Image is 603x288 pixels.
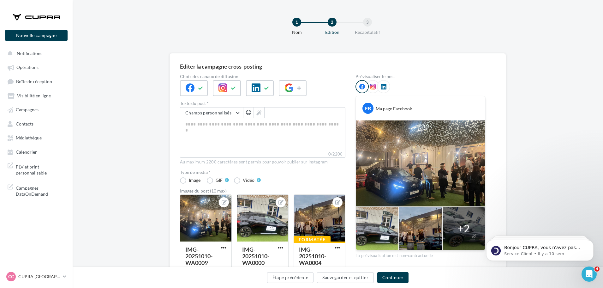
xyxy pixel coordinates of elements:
[17,93,51,98] span: Visibilité en ligne
[16,149,37,155] span: Calendrier
[180,64,262,69] div: Editer la campagne cross-posting
[27,24,109,30] p: Message from Service-Client, sent Il y a 10 sem
[180,170,345,175] label: Type de média *
[355,74,486,79] div: Prévisualiser le post
[4,118,69,129] a: Contacts
[216,178,223,182] div: GIF
[16,135,42,141] span: Médiathèque
[18,273,60,280] p: CUPRA [GEOGRAPHIC_DATA]
[243,178,254,182] div: Vidéo
[4,76,69,87] a: Boîte de réception
[363,18,372,27] div: 3
[189,178,200,182] div: Image
[16,121,33,126] span: Contacts
[4,90,69,101] a: Visibilité en ligne
[312,29,352,35] div: Edition
[4,61,69,73] a: Opérations
[16,79,52,84] span: Boîte de réception
[4,146,69,157] a: Calendrier
[5,30,68,41] button: Nouvelle campagne
[477,227,603,271] iframe: Intercom notifications message
[328,18,337,27] div: 2
[377,272,409,283] button: Continuer
[180,189,345,193] div: Images du post (10 max)
[8,273,14,280] span: CC
[5,271,68,283] a: CC CUPRA [GEOGRAPHIC_DATA]
[594,267,600,272] span: 4
[458,221,470,236] div: +2
[180,101,345,106] label: Texte du post *
[299,246,326,266] div: IMG-20251010-WA0004
[16,107,39,113] span: Campagnes
[4,104,69,115] a: Campagnes
[362,103,373,114] div: FB
[4,160,69,179] a: PLV et print personnalisable
[582,267,597,282] iframe: Intercom live chat
[4,181,69,200] a: Campagnes DataOnDemand
[185,110,231,115] span: Champs personnalisés
[180,151,345,158] label: 0/2200
[17,51,42,56] span: Notifications
[355,250,486,259] div: La prévisualisation est non-contractuelle
[16,162,65,176] span: PLV et print personnalisable
[242,246,269,266] div: IMG-20251010-WA0000
[277,29,317,35] div: Nom
[4,132,69,143] a: Médiathèque
[292,18,301,27] div: 1
[317,272,374,283] button: Sauvegarder et quitter
[267,272,314,283] button: Étape précédente
[27,18,107,67] span: Bonjour CUPRA, vous n'avez pas encore souscrit au module Marketing Direct ? Pour cela, c'est simp...
[347,29,388,35] div: Récapitulatif
[294,236,331,243] div: Formatée
[16,184,65,197] span: Campagnes DataOnDemand
[180,107,243,118] button: Champs personnalisés
[180,74,345,79] label: Choix des canaux de diffusion
[376,106,412,112] div: Ma page Facebook
[16,65,39,70] span: Opérations
[185,246,212,266] div: IMG-20251010-WA0009
[4,47,66,59] button: Notifications
[180,159,345,165] div: Au maximum 2200 caractères sont permis pour pouvoir publier sur Instagram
